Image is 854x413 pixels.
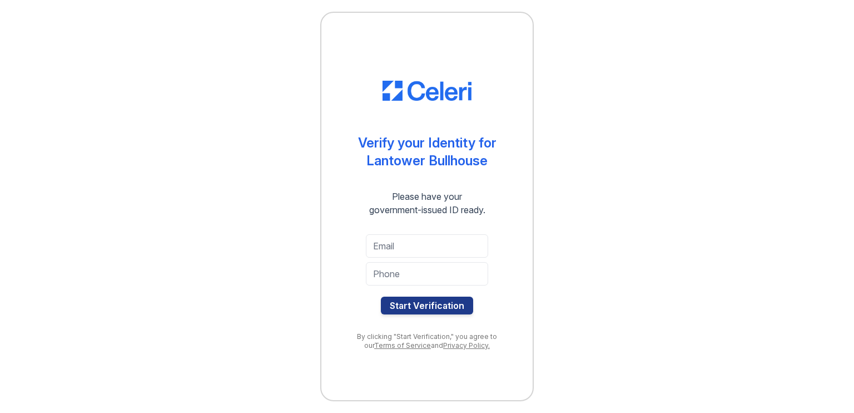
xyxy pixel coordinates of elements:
[381,297,473,314] button: Start Verification
[344,332,510,350] div: By clicking "Start Verification," you agree to our and
[383,81,471,101] img: CE_Logo_Blue-a8612792a0a2168367f1c8372b55b34899dd931a85d93a1a3d3e32e68fde9ad4.png
[366,262,488,286] input: Phone
[358,134,496,170] div: Verify your Identity for Lantower Bullhouse
[366,234,488,258] input: Email
[443,341,490,350] a: Privacy Policy.
[349,190,505,217] div: Please have your government-issued ID ready.
[374,341,431,350] a: Terms of Service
